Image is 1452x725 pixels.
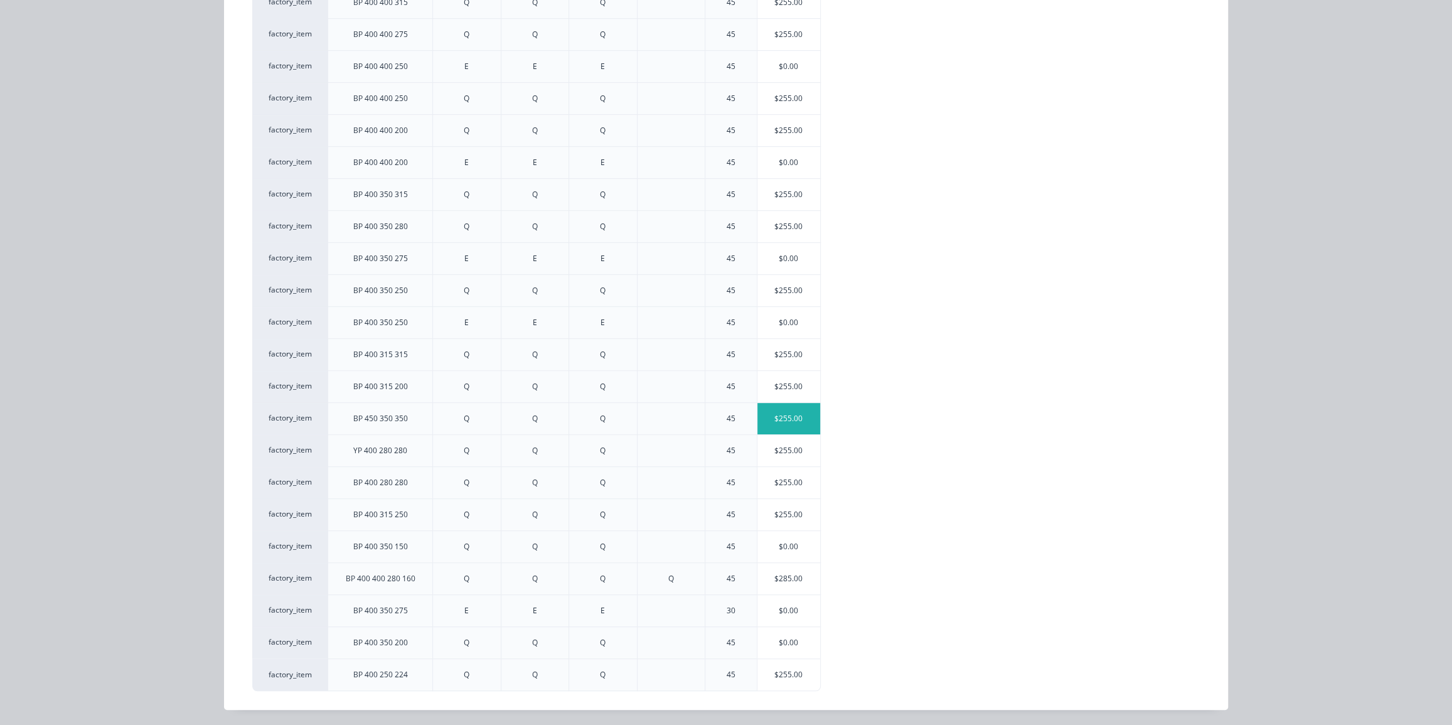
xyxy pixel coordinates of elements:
div: 45 [727,349,735,360]
div: BP 400 250 224 [353,669,408,680]
div: $255.00 [757,659,820,690]
div: Q [464,93,469,104]
div: BP 400 315 200 [353,381,408,392]
div: Q [532,573,538,584]
div: factory_item [252,434,328,466]
div: BP 400 350 280 [353,221,408,232]
div: factory_item [252,146,328,178]
div: factory_item [252,562,328,594]
div: Q [464,477,469,488]
div: 45 [727,125,735,136]
div: 45 [727,61,735,72]
div: Q [464,413,469,424]
div: $255.00 [757,115,820,146]
div: $255.00 [757,499,820,530]
div: $0.00 [757,147,820,178]
div: BP 400 350 250 [353,317,408,328]
div: 45 [727,541,735,552]
div: 45 [727,317,735,328]
div: Q [532,221,538,232]
div: $0.00 [757,243,820,274]
div: Q [600,573,606,584]
div: BP 400 400 200 [353,125,408,136]
div: Q [600,413,606,424]
div: BP 400 280 280 [353,477,408,488]
div: E [601,157,605,168]
div: BP 400 400 200 [353,157,408,168]
div: 45 [727,637,735,648]
div: E [601,61,605,72]
div: Q [464,445,469,456]
div: Q [600,445,606,456]
div: Q [600,285,606,296]
div: $285.00 [757,563,820,594]
div: Q [600,349,606,360]
div: factory_item [252,402,328,434]
div: Q [532,349,538,360]
div: 45 [727,157,735,168]
div: E [533,61,537,72]
div: Q [600,381,606,392]
div: BP 400 400 250 [353,93,408,104]
div: Q [668,573,674,584]
div: Q [532,381,538,392]
div: BP 400 350 275 [353,605,408,616]
div: factory_item [252,82,328,114]
div: Q [532,445,538,456]
div: factory_item [252,626,328,658]
div: Q [464,349,469,360]
div: Q [532,29,538,40]
div: Q [600,189,606,200]
div: E [464,317,469,328]
div: 30 [727,605,735,616]
div: 45 [727,93,735,104]
div: factory_item [252,530,328,562]
div: BP 400 350 150 [353,541,408,552]
div: factory_item [252,370,328,402]
div: Q [464,669,469,680]
div: factory_item [252,178,328,210]
div: $0.00 [757,595,820,626]
div: Q [464,541,469,552]
div: 45 [727,669,735,680]
div: $255.00 [757,339,820,370]
div: E [533,317,537,328]
div: Q [464,381,469,392]
div: E [533,253,537,264]
div: factory_item [252,274,328,306]
div: Q [532,93,538,104]
div: E [601,605,605,616]
div: $255.00 [757,403,820,434]
div: BP 400 350 275 [353,253,408,264]
div: Q [464,285,469,296]
div: $255.00 [757,435,820,466]
div: Q [600,221,606,232]
div: BP 450 350 350 [353,413,408,424]
div: Q [532,509,538,520]
div: Q [600,669,606,680]
div: 45 [727,221,735,232]
div: E [464,61,469,72]
div: E [464,605,469,616]
div: Q [532,413,538,424]
div: $0.00 [757,307,820,338]
div: E [533,157,537,168]
div: factory_item [252,50,328,82]
div: BP 400 350 250 [353,285,408,296]
div: 45 [727,253,735,264]
div: Q [600,29,606,40]
div: Q [600,93,606,104]
div: factory_item [252,498,328,530]
div: 45 [727,573,735,584]
div: Q [532,125,538,136]
div: 45 [727,509,735,520]
div: Q [600,477,606,488]
div: $0.00 [757,51,820,82]
div: Q [464,221,469,232]
div: factory_item [252,466,328,498]
div: BP 400 350 200 [353,637,408,648]
div: $255.00 [757,275,820,306]
div: factory_item [252,18,328,50]
div: Q [532,669,538,680]
div: Q [532,637,538,648]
